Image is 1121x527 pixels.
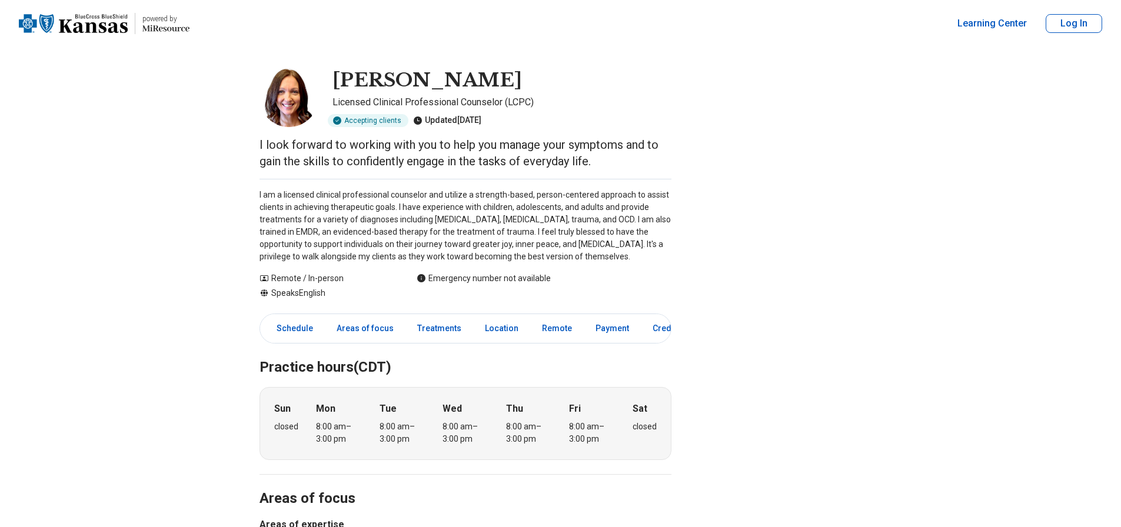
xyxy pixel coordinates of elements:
strong: Tue [380,402,397,416]
div: When does the program meet? [260,387,671,460]
a: Credentials [646,316,711,341]
a: Payment [588,316,636,341]
p: I look forward to working with you to help you manage your symptoms and to gain the skills to con... [260,136,671,169]
h1: [PERSON_NAME] [332,68,522,93]
div: Remote / In-person [260,272,393,285]
strong: Fri [569,402,581,416]
p: I am a licensed clinical professional counselor and utilize a strength-based, person-centered app... [260,189,671,263]
a: Schedule [262,316,320,341]
p: Licensed Clinical Professional Counselor (LCPC) [332,95,671,109]
a: Treatments [410,316,468,341]
div: Speaks English [260,287,393,299]
div: 8:00 am – 3:00 pm [443,421,488,445]
h2: Areas of focus [260,461,671,509]
img: Leslie Unrein, Licensed Clinical Professional Counselor (LCPC) [260,68,318,127]
div: 8:00 am – 3:00 pm [506,421,551,445]
a: Learning Center [957,16,1027,31]
div: Accepting clients [328,114,408,127]
div: 8:00 am – 3:00 pm [380,421,425,445]
strong: Sat [633,402,647,416]
div: closed [633,421,657,433]
a: Home page [19,5,189,42]
div: closed [274,421,298,433]
a: Location [478,316,525,341]
div: Updated [DATE] [413,114,481,127]
h2: Practice hours (CDT) [260,329,671,378]
strong: Thu [506,402,523,416]
a: Remote [535,316,579,341]
strong: Mon [316,402,335,416]
div: Emergency number not available [417,272,551,285]
a: Areas of focus [330,316,401,341]
div: 8:00 am – 3:00 pm [316,421,361,445]
strong: Wed [443,402,462,416]
p: powered by [142,14,189,24]
div: 8:00 am – 3:00 pm [569,421,614,445]
strong: Sun [274,402,291,416]
button: Log In [1046,14,1102,33]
